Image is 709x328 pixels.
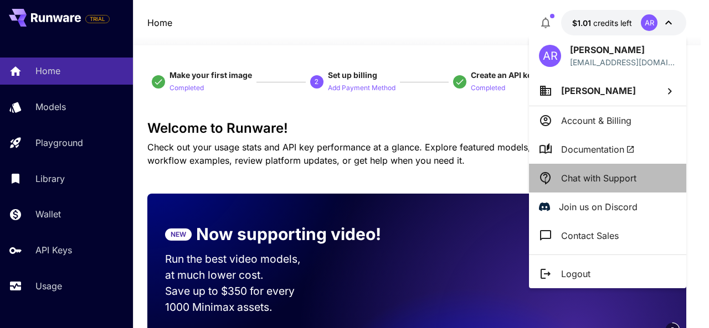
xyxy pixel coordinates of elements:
span: Documentation [561,143,635,156]
p: Contact Sales [561,229,619,242]
span: [PERSON_NAME] [561,85,636,96]
p: Join us on Discord [559,200,638,214]
p: [EMAIL_ADDRESS][DOMAIN_NAME] [570,56,676,68]
p: [PERSON_NAME] [570,43,676,56]
button: [PERSON_NAME] [529,76,686,106]
p: Logout [561,267,590,280]
div: ceo@3dism.org.pk [570,56,676,68]
p: Account & Billing [561,114,631,127]
div: AR [539,45,561,67]
p: Chat with Support [561,171,636,185]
